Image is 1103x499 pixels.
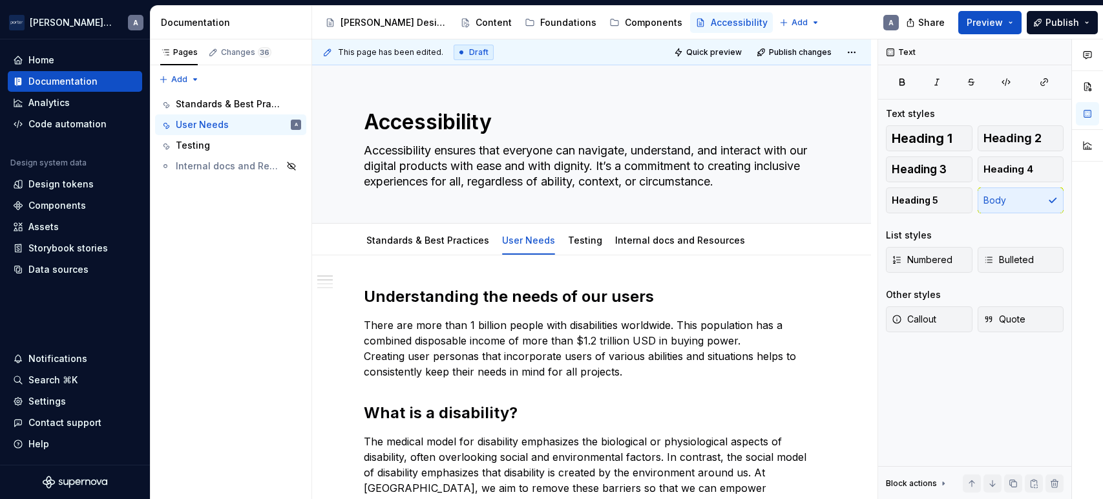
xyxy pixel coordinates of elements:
a: Standards & Best Practices [155,94,306,114]
img: f0306bc8-3074-41fb-b11c-7d2e8671d5eb.png [9,15,25,30]
span: Draft [469,47,488,58]
span: Publish changes [769,47,832,58]
p: There are more than 1 billion people with disabilities worldwide. This population has a combined ... [364,317,819,379]
a: Data sources [8,259,142,280]
div: Analytics [28,96,70,109]
div: User Needs [176,118,229,131]
a: Testing [155,135,306,156]
button: Quote [978,306,1064,332]
div: Design system data [10,158,87,168]
div: Page tree [320,10,773,36]
div: Data sources [28,263,89,276]
button: Heading 4 [978,156,1064,182]
span: Heading 3 [892,163,947,176]
a: Components [604,12,688,33]
a: User Needs [502,235,555,246]
button: Contact support [8,412,142,433]
span: 36 [258,47,271,58]
button: Share [899,11,953,34]
button: Search ⌘K [8,370,142,390]
div: Settings [28,395,66,408]
a: Components [8,195,142,216]
div: Storybook stories [28,242,108,255]
button: [PERSON_NAME] AirlinesA [3,8,147,36]
div: Changes [221,47,271,58]
button: Publish changes [753,43,837,61]
div: Internal docs and Resources [176,160,282,173]
span: Heading 1 [892,132,952,145]
button: Publish [1027,11,1098,34]
div: Other styles [886,288,941,301]
a: Assets [8,217,142,237]
button: Add [775,14,824,32]
span: Quick preview [686,47,742,58]
div: User Needs [497,226,560,253]
h2: What is a disability? [364,403,819,423]
div: Accessibility [711,16,768,29]
button: Heading 3 [886,156,972,182]
button: Numbered [886,247,972,273]
div: Design tokens [28,178,94,191]
div: Search ⌘K [28,374,78,387]
span: Heading 2 [983,132,1042,145]
textarea: Accessibility [361,107,817,138]
a: Documentation [8,71,142,92]
span: Heading 5 [892,194,938,207]
span: Preview [967,16,1003,29]
div: A [295,118,298,131]
div: Content [476,16,512,29]
span: Add [792,17,808,28]
div: Block actions [886,474,949,493]
span: Share [918,16,945,29]
a: Content [455,12,517,33]
a: Accessibility [690,12,773,33]
div: Help [28,438,49,451]
h2: Understanding the needs of our users [364,286,819,307]
button: Notifications [8,348,142,369]
div: Home [28,54,54,67]
div: [PERSON_NAME] Design [341,16,447,29]
span: Publish [1045,16,1079,29]
div: Text styles [886,107,935,120]
div: List styles [886,229,932,242]
a: Analytics [8,92,142,113]
a: Standards & Best Practices [366,235,489,246]
div: Documentation [161,16,306,29]
span: Heading 4 [983,163,1033,176]
button: Bulleted [978,247,1064,273]
span: Callout [892,313,936,326]
a: Home [8,50,142,70]
a: Foundations [520,12,602,33]
button: Preview [958,11,1022,34]
textarea: Accessibility ensures that everyone can navigate, understand, and interact with our digital produ... [361,140,817,192]
button: Heading 2 [978,125,1064,151]
div: Testing [563,226,607,253]
div: Documentation [28,75,98,88]
div: Code automation [28,118,107,131]
a: User NeedsA [155,114,306,135]
a: Internal docs and Resources [155,156,306,176]
a: Testing [568,235,602,246]
button: Help [8,434,142,454]
button: Heading 5 [886,187,972,213]
div: Standards & Best Practices [176,98,282,111]
span: Add [171,74,187,85]
div: [PERSON_NAME] Airlines [30,16,112,29]
svg: Supernova Logo [43,476,107,489]
span: Numbered [892,253,952,266]
span: Quote [983,313,1025,326]
div: Block actions [886,478,937,489]
button: Heading 1 [886,125,972,151]
span: This page has been edited. [338,47,443,58]
a: Internal docs and Resources [615,235,745,246]
div: A [888,17,894,28]
div: Internal docs and Resources [610,226,750,253]
div: Foundations [540,16,596,29]
div: Standards & Best Practices [361,226,494,253]
a: Design tokens [8,174,142,195]
div: Notifications [28,352,87,365]
a: Storybook stories [8,238,142,259]
span: Bulleted [983,253,1034,266]
button: Add [155,70,204,89]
